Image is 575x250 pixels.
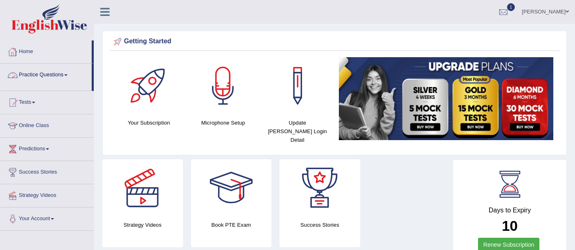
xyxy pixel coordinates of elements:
[462,207,557,214] h4: Days to Expiry
[0,138,94,158] a: Predictions
[502,218,518,234] b: 10
[264,118,331,144] h4: Update [PERSON_NAME] Login Detail
[507,3,515,11] span: 1
[116,118,182,127] h4: Your Subscription
[0,161,94,181] a: Success Stories
[0,40,92,61] a: Home
[0,114,94,135] a: Online Class
[102,221,183,229] h4: Strategy Videos
[0,208,94,228] a: Your Account
[0,91,94,112] a: Tests
[339,57,554,140] img: small5.jpg
[280,221,360,229] h4: Success Stories
[191,221,272,229] h4: Book PTE Exam
[0,64,92,84] a: Practice Questions
[190,118,257,127] h4: Microphone Setup
[0,184,94,205] a: Strategy Videos
[15,87,92,101] a: Speaking Practice
[112,36,557,48] div: Getting Started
